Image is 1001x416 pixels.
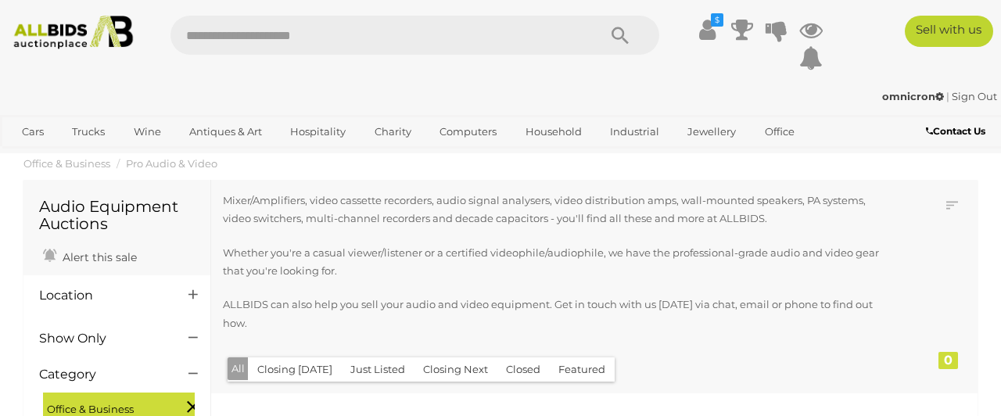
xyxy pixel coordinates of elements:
[581,16,659,55] button: Search
[497,357,550,382] button: Closed
[39,244,141,267] a: Alert this sale
[938,352,958,369] div: 0
[179,119,272,145] a: Antiques & Art
[39,368,165,382] h4: Category
[248,357,342,382] button: Closing [DATE]
[515,119,592,145] a: Household
[126,157,217,170] a: Pro Audio & Video
[223,296,892,332] p: ALLBIDS can also help you sell your audio and video equipment. Get in touch with us [DATE] via ch...
[755,119,805,145] a: Office
[59,250,137,264] span: Alert this sale
[429,119,507,145] a: Computers
[952,90,997,102] a: Sign Out
[39,198,195,232] h1: Audio Equipment Auctions
[341,357,414,382] button: Just Listed
[280,119,356,145] a: Hospitality
[62,119,115,145] a: Trucks
[124,119,171,145] a: Wine
[23,157,110,170] a: Office & Business
[7,16,139,49] img: Allbids.com.au
[882,90,944,102] strong: omnicron
[12,145,64,170] a: Sports
[12,119,54,145] a: Cars
[882,90,946,102] a: omnicron
[39,289,165,303] h4: Location
[414,357,497,382] button: Closing Next
[696,16,719,44] a: $
[946,90,949,102] span: |
[905,16,993,47] a: Sell with us
[72,145,203,170] a: [GEOGRAPHIC_DATA]
[926,125,985,137] b: Contact Us
[677,119,746,145] a: Jewellery
[223,192,892,228] p: Mixer/Amplifiers, video cassette recorders, audio signal analysers, video distribution amps, wall...
[600,119,669,145] a: Industrial
[364,119,422,145] a: Charity
[711,13,723,27] i: $
[223,244,892,281] p: Whether you're a casual viewer/listener or a certified videophile/audiophile, we have the profess...
[228,357,249,380] button: All
[926,123,989,140] a: Contact Us
[549,357,615,382] button: Featured
[39,332,165,346] h4: Show Only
